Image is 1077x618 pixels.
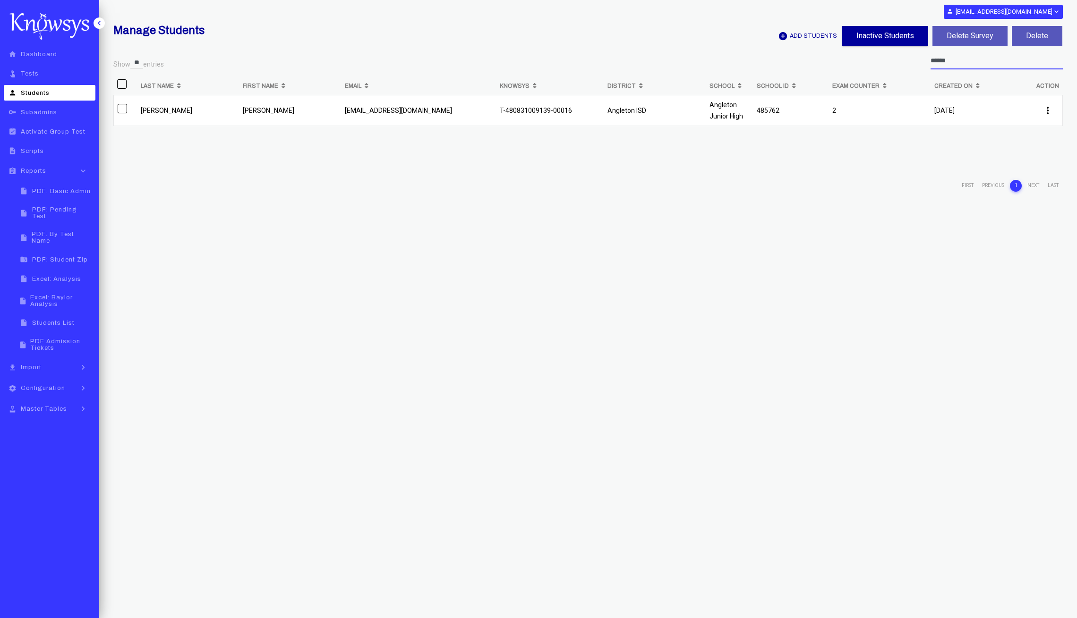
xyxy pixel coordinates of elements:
[76,404,90,414] i: keyboard_arrow_right
[76,166,90,176] i: keyboard_arrow_down
[607,105,702,116] p: Angleton ISD
[32,206,93,220] span: PDF: Pending Test
[7,108,18,116] i: key
[21,70,39,77] span: Tests
[30,294,93,307] span: Excel: Baylor Analysis
[832,105,927,116] p: 2
[7,50,18,58] i: home
[18,297,28,305] i: insert_drive_file
[500,105,600,116] p: T-480831009139-00016
[1036,80,1059,92] b: Action
[113,24,205,36] b: Manage Students
[76,383,90,393] i: keyboard_arrow_right
[76,363,90,372] i: keyboard_arrow_right
[18,255,30,263] i: folder_zip
[243,80,278,92] b: First Name
[934,80,973,92] b: Created On
[7,69,18,77] i: touch_app
[500,80,530,92] b: Knowsys
[18,341,28,349] i: insert_drive_file
[1052,8,1060,16] i: expand_more
[21,109,57,116] span: Subadmins
[21,385,65,391] span: Configuration
[7,147,18,155] i: description
[21,364,42,371] span: Import
[243,105,337,116] p: [PERSON_NAME]
[7,364,18,372] i: file_download
[141,80,174,92] b: Last Name
[141,105,235,116] p: [PERSON_NAME]
[18,234,29,242] i: insert_drive_file
[21,148,44,154] span: Scripts
[7,384,18,392] i: settings
[32,276,81,282] span: Excel: Analysis
[709,80,735,92] b: School
[113,60,130,69] label: Show
[709,99,749,122] p: Angleton Junior High
[777,26,838,46] button: add_circleAdd Students
[345,105,492,116] p: [EMAIL_ADDRESS][DOMAIN_NAME]
[94,18,104,28] i: keyboard_arrow_left
[842,26,928,46] button: Inactive Students
[7,405,18,413] i: approval
[32,256,88,263] span: PDF: Student Zip
[21,51,57,58] span: Dashboard
[32,188,91,195] span: PDF: Basic Admin
[18,319,30,327] i: insert_drive_file
[832,80,880,92] b: Exam Counter
[21,128,85,135] span: Activate Group Test
[7,89,18,97] i: person
[30,338,93,351] span: PDF:Admission Tickets
[757,105,825,116] p: 485762
[21,168,46,174] span: Reports
[934,105,1029,116] p: [DATE]
[7,127,18,135] i: assignment_turned_in
[18,187,30,195] i: insert_drive_file
[18,275,30,283] i: insert_drive_file
[956,8,1052,15] b: [EMAIL_ADDRESS][DOMAIN_NAME]
[18,209,30,217] i: insert_drive_file
[1042,105,1053,116] i: more_vert
[757,80,789,92] b: School ID
[143,60,164,69] label: entries
[778,31,788,41] i: add_circle
[947,8,953,15] i: person
[32,320,75,326] span: Students List
[21,90,50,96] span: Students
[7,167,18,175] i: assignment
[21,406,67,412] span: Master Tables
[345,80,361,92] b: Email
[607,80,636,92] b: District
[1010,180,1022,192] li: 1
[32,231,93,244] span: PDF: By Test Name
